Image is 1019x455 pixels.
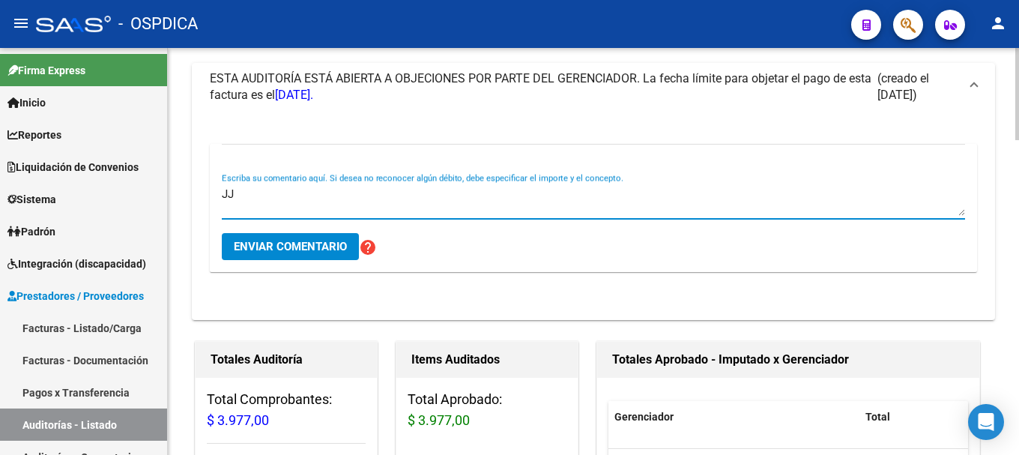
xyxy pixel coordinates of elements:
span: [DATE]. [275,88,313,102]
span: Enviar comentario [234,240,347,253]
mat-icon: menu [12,14,30,32]
datatable-header-cell: Total [859,401,957,433]
h3: Total Aprobado: [408,389,566,431]
span: Total [865,411,890,423]
div: Open Intercom Messenger [968,404,1004,440]
mat-icon: person [989,14,1007,32]
span: $ 3.977,00 [408,412,470,428]
h3: Total Comprobantes: [207,389,366,431]
span: - OSPDICA [118,7,198,40]
span: Sistema [7,191,56,208]
span: Gerenciador [614,411,674,423]
span: Liquidación de Convenios [7,159,139,175]
button: Enviar comentario [222,233,359,260]
span: Padrón [7,223,55,240]
span: ESTA AUDITORÍA ESTÁ ABIERTA A OBJECIONES POR PARTE DEL GERENCIADOR. La fecha límite para objetar ... [210,71,871,102]
span: (creado el [DATE]) [877,70,959,103]
h1: Totales Aprobado - Imputado x Gerenciador [612,348,964,372]
mat-expansion-panel-header: ESTA AUDITORÍA ESTÁ ABIERTA A OBJECIONES POR PARTE DEL GERENCIADOR. La fecha límite para objetar ... [192,63,995,111]
span: Reportes [7,127,61,143]
span: Prestadores / Proveedores [7,288,144,304]
span: Integración (discapacidad) [7,256,146,272]
h1: Totales Auditoría [211,348,362,372]
span: Firma Express [7,62,85,79]
mat-icon: help [359,238,377,256]
datatable-header-cell: Gerenciador [608,401,859,433]
h1: Items Auditados [411,348,563,372]
span: $ 3.977,00 [207,412,269,428]
div: ESTA AUDITORÍA ESTÁ ABIERTA A OBJECIONES POR PARTE DEL GERENCIADOR. La fecha límite para objetar ... [192,111,995,320]
span: Inicio [7,94,46,111]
